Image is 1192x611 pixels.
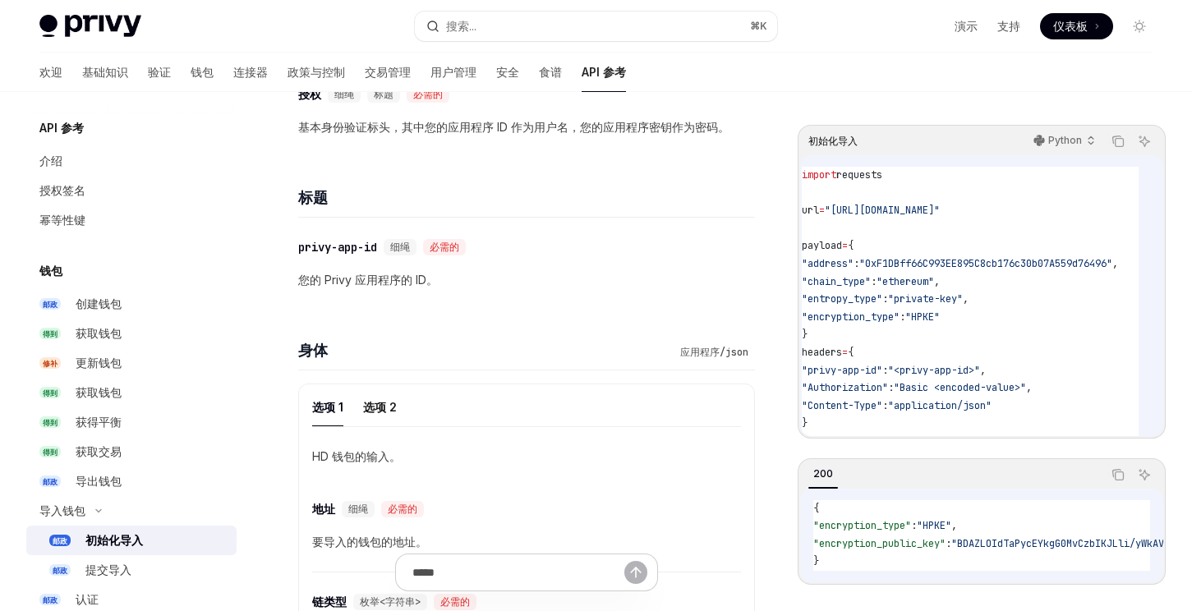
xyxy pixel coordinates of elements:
font: 基本身份验证标头，其中您的应用程序 ID 作为用户名，您的应用程序密钥作为密码。 [298,120,729,134]
a: 介绍 [26,146,237,176]
a: 授权签名 [26,176,237,205]
a: 连接器 [233,53,268,92]
input: 提问... [412,554,624,590]
a: 政策与控制 [288,53,345,92]
span: , [963,292,969,305]
span: "[URL][DOMAIN_NAME]" [825,204,940,217]
button: 发送消息 [624,561,647,584]
font: K [760,20,767,32]
button: 搜索...⌘K [415,11,777,41]
a: 得到获得平衡 [26,407,237,437]
font: 邮政 [53,566,67,575]
font: 标题 [374,88,393,101]
font: 仪表板 [1053,19,1088,33]
font: 地址 [312,502,335,517]
a: 得到获取交易 [26,437,237,466]
a: 用户管理 [430,53,476,92]
button: 切换暗模式 [1126,13,1153,39]
span: , [980,364,986,377]
font: 演示 [955,19,978,33]
font: 要导入的钱包的地址。 [312,535,427,549]
font: 认证 [76,592,99,606]
a: 演示 [955,18,978,34]
span: "HPKE" [917,519,951,532]
span: "chain_type" [802,275,871,288]
span: "application/json" [888,399,992,412]
span: } [813,554,819,567]
font: 交易管理 [365,65,411,79]
font: 提交导入 [85,563,131,577]
font: 细绳 [334,88,354,101]
span: "Authorization" [802,381,888,394]
span: "encryption_public_key" [813,537,946,550]
font: Python [1048,134,1082,146]
span: : [888,381,894,394]
font: 钱包 [39,264,62,278]
a: 安全 [496,53,519,92]
font: 更新钱包 [76,356,122,370]
font: 邮政 [43,477,58,486]
button: Python [1024,127,1102,155]
button: 选项 2 [363,388,397,426]
button: 复制代码块中的内容 [1107,131,1129,152]
span: "0xF1DBff66C993EE895C8cb176c30b07A559d76496" [859,257,1112,270]
font: 幂等性键 [39,213,85,227]
span: } [802,416,808,430]
span: requests [836,168,882,181]
font: 必需的 [388,503,417,516]
a: 钱包 [191,53,214,92]
a: 得到获取钱包 [26,319,237,348]
a: 邮政创建钱包 [26,289,237,319]
span: "encryption_type" [813,519,911,532]
span: url [802,204,819,217]
a: 仪表板 [1040,13,1113,39]
a: 欢迎 [39,53,62,92]
font: 授权签名 [39,183,85,197]
span: { [848,239,854,252]
font: 初始化导入 [808,135,858,147]
span: = [842,239,848,252]
font: 必需的 [430,241,459,254]
span: "private-key" [888,292,963,305]
font: 连接器 [233,65,268,79]
font: 您的 Privy 应用程序的 ID。 [298,273,438,287]
font: 食谱 [539,65,562,79]
font: 得到 [43,388,58,397]
font: 授权 [298,87,321,102]
span: : [911,519,917,532]
span: , [1026,381,1032,394]
span: : [882,364,888,377]
font: 基础知识 [82,65,128,79]
a: 基础知识 [82,53,128,92]
font: 政策与控制 [288,65,345,79]
span: : [946,537,951,550]
span: "Basic <encoded-value>" [894,381,1026,394]
font: 邮政 [43,595,58,604]
button: 导入钱包 [26,496,237,526]
button: 复制代码块中的内容 [1107,464,1129,485]
font: 获取钱包 [76,326,122,340]
font: privy-app-id [298,240,377,255]
a: 邮政提交导入 [26,555,237,585]
font: 欢迎 [39,65,62,79]
a: 修补更新钱包 [26,348,237,378]
span: , [1112,257,1118,270]
font: ⌘ [750,20,760,32]
font: 介绍 [39,154,62,168]
font: 修补 [43,359,58,368]
span: "entropy_type" [802,292,882,305]
font: 200 [813,467,833,480]
span: "address" [802,257,854,270]
span: "<privy-app-id>" [888,364,980,377]
span: : [882,399,888,412]
font: 标题 [298,189,328,206]
a: 支持 [997,18,1020,34]
span: payload [802,239,842,252]
a: 邮政初始化导入 [26,526,237,555]
font: 获取钱包 [76,385,122,399]
a: 食谱 [539,53,562,92]
font: 支持 [997,19,1020,33]
font: API 参考 [582,65,626,79]
font: 验证 [148,65,171,79]
font: HD 钱包的输入。 [312,449,401,463]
